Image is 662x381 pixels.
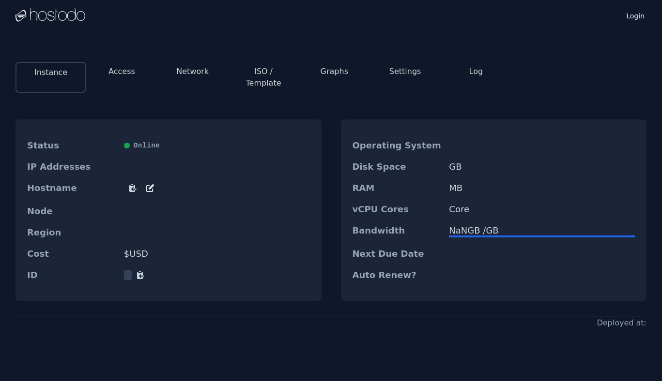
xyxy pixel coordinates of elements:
img: Logo [15,8,85,23]
button: Graphs [321,66,348,77]
button: Instance [34,67,67,78]
div: Online [124,141,310,150]
dt: IP Addresses [27,162,116,172]
dt: Hostname [27,183,116,195]
dd: GB [449,162,635,172]
div: Deployed at: [597,317,647,329]
button: Settings [389,66,421,77]
button: ISO / Template [236,66,291,89]
dt: Region [27,228,116,237]
dt: Bandwidth [353,226,442,237]
dt: vCPU Cores [353,205,442,214]
button: Access [108,66,135,77]
dt: Operating System [353,141,442,150]
button: Log [469,66,483,77]
dt: Status [27,141,116,150]
dd: $ USD [124,249,310,259]
dt: RAM [353,183,442,193]
dt: Next Due Date [353,249,442,259]
dt: ID [27,270,116,280]
button: Network [176,66,209,77]
dt: Auto Renew? [353,270,442,280]
dt: Cost [27,249,116,259]
a: Login [624,9,647,21]
dt: Disk Space [353,162,442,172]
dd: MB [449,183,635,193]
div: NaN GB / GB [449,226,635,235]
dd: Core [449,205,635,214]
dt: Node [27,206,116,216]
